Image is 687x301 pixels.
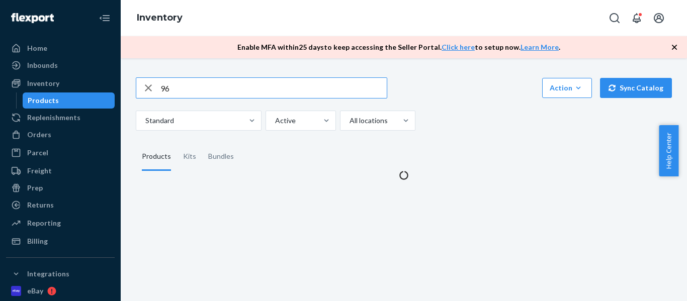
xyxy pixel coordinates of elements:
[542,78,592,98] button: Action
[659,125,678,176] button: Help Center
[649,8,669,28] button: Open account menu
[27,78,59,88] div: Inventory
[6,75,115,91] a: Inventory
[129,4,191,33] ol: breadcrumbs
[27,60,58,70] div: Inbounds
[23,92,115,109] a: Products
[142,143,171,171] div: Products
[27,148,48,158] div: Parcel
[27,43,47,53] div: Home
[6,233,115,249] a: Billing
[6,40,115,56] a: Home
[6,197,115,213] a: Returns
[144,116,145,126] input: Standard
[605,8,625,28] button: Open Search Box
[442,43,475,51] a: Click here
[6,283,115,299] a: eBay
[27,200,54,210] div: Returns
[160,78,387,98] input: Search inventory by name or sku
[349,116,350,126] input: All locations
[6,180,115,196] a: Prep
[6,215,115,231] a: Reporting
[6,266,115,282] button: Integrations
[28,95,59,106] div: Products
[27,286,43,296] div: eBay
[27,130,51,140] div: Orders
[6,127,115,143] a: Orders
[27,269,69,279] div: Integrations
[27,183,43,193] div: Prep
[137,12,183,23] a: Inventory
[521,43,559,51] a: Learn More
[550,83,584,93] div: Action
[183,143,196,171] div: Kits
[6,57,115,73] a: Inbounds
[27,236,48,246] div: Billing
[600,78,672,98] button: Sync Catalog
[627,8,647,28] button: Open notifications
[11,13,54,23] img: Flexport logo
[208,143,234,171] div: Bundles
[6,163,115,179] a: Freight
[6,110,115,126] a: Replenishments
[27,218,61,228] div: Reporting
[6,145,115,161] a: Parcel
[274,116,275,126] input: Active
[27,166,52,176] div: Freight
[95,8,115,28] button: Close Navigation
[27,113,80,123] div: Replenishments
[237,42,560,52] p: Enable MFA within 25 days to keep accessing the Seller Portal. to setup now. .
